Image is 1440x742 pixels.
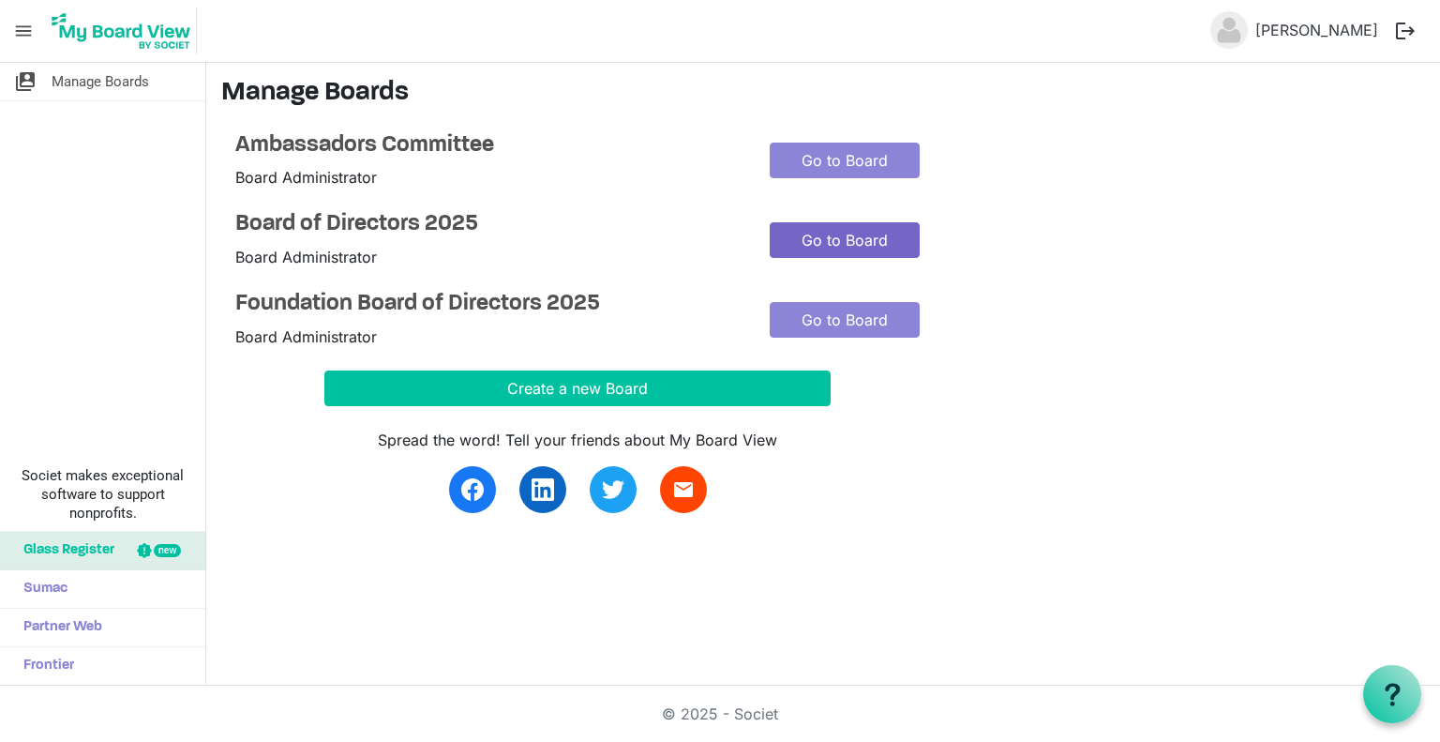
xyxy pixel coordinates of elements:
a: [PERSON_NAME] [1248,11,1386,49]
span: Board Administrator [235,248,377,266]
img: no-profile-picture.svg [1210,11,1248,49]
span: Manage Boards [52,63,149,100]
button: logout [1386,11,1425,51]
span: Glass Register [14,532,114,569]
img: facebook.svg [461,478,484,501]
a: Go to Board [770,143,920,178]
img: twitter.svg [602,478,624,501]
h3: Manage Boards [221,78,1425,110]
span: Frontier [14,647,74,685]
a: © 2025 - Societ [662,704,778,723]
span: email [672,478,695,501]
a: Ambassadors Committee [235,132,742,159]
a: My Board View Logo [46,8,204,54]
a: email [660,466,707,513]
span: switch_account [14,63,37,100]
button: Create a new Board [324,371,831,406]
a: Go to Board [770,302,920,338]
span: Societ makes exceptional software to support nonprofits. [8,466,197,522]
img: My Board View Logo [46,8,197,54]
div: Spread the word! Tell your friends about My Board View [324,429,831,451]
a: Board of Directors 2025 [235,211,742,238]
img: linkedin.svg [532,478,554,501]
span: menu [6,13,41,49]
a: Foundation Board of Directors 2025 [235,291,742,318]
a: Go to Board [770,222,920,258]
span: Board Administrator [235,327,377,346]
span: Partner Web [14,609,102,646]
span: Board Administrator [235,168,377,187]
div: new [154,544,181,557]
span: Sumac [14,570,67,608]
